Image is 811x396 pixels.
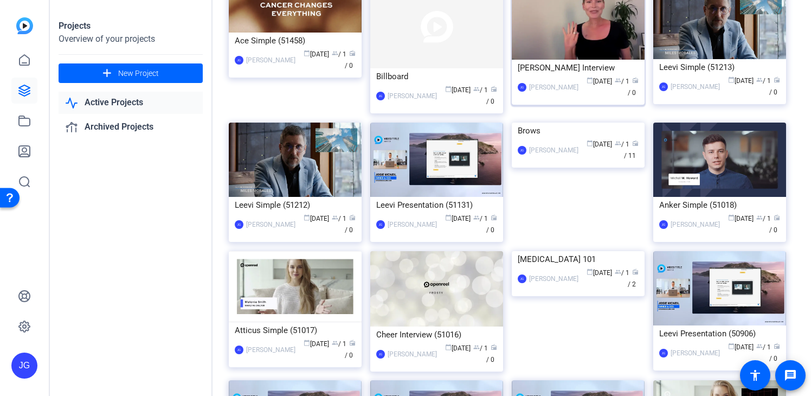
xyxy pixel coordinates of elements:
div: [PERSON_NAME] [671,348,720,359]
span: / 0 [345,215,356,234]
div: [PERSON_NAME] [246,344,295,355]
span: / 1 [756,77,771,85]
div: Leevi Simple (51212) [235,197,356,213]
span: radio [632,269,639,275]
div: Ace Simple (51458) [235,33,356,49]
div: JG [376,92,385,100]
span: [DATE] [445,344,471,352]
div: [PERSON_NAME] [529,82,578,93]
div: [PERSON_NAME] [671,81,720,92]
a: Archived Projects [59,116,203,138]
span: [DATE] [587,269,612,277]
mat-icon: add [100,67,114,80]
span: / 0 [769,343,780,362]
span: [DATE] [304,340,329,348]
span: [DATE] [445,215,471,222]
span: / 0 [486,344,497,363]
span: calendar_today [304,214,310,221]
span: calendar_today [445,86,452,92]
span: group [332,340,338,346]
span: / 0 [486,215,497,234]
div: [PERSON_NAME] [388,349,437,360]
div: JG [659,82,668,91]
div: JG [376,220,385,229]
span: / 0 [769,77,780,96]
span: / 11 [624,140,639,159]
div: Projects [59,20,203,33]
div: JG [235,56,243,65]
div: Cheer Interview (51016) [376,327,497,343]
span: [DATE] [587,140,612,148]
span: radio [774,214,780,221]
span: radio [632,77,639,84]
span: group [615,140,621,146]
span: [DATE] [304,215,329,222]
span: radio [349,214,356,221]
span: group [473,214,480,221]
span: / 0 [628,78,639,97]
div: [PERSON_NAME] [246,219,295,230]
div: [PERSON_NAME] [671,219,720,230]
span: calendar_today [587,77,593,84]
span: calendar_today [728,76,735,83]
a: Active Projects [59,92,203,114]
span: calendar_today [304,50,310,56]
span: / 1 [756,215,771,222]
div: JG [376,350,385,359]
div: Leevi Simple (51213) [659,59,780,75]
mat-icon: message [784,369,797,382]
span: group [332,50,338,56]
span: / 1 [615,269,629,277]
div: JG [235,346,243,354]
span: calendar_today [728,214,735,221]
span: group [756,76,763,83]
div: Overview of your projects [59,33,203,46]
span: radio [491,86,497,92]
div: JG [11,353,37,379]
span: calendar_today [445,214,452,221]
span: radio [491,214,497,221]
div: [PERSON_NAME] [529,145,578,156]
div: JG [518,274,526,283]
span: calendar_today [587,140,593,146]
button: New Project [59,63,203,83]
span: group [615,77,621,84]
img: blue-gradient.svg [16,17,33,34]
span: / 1 [332,50,346,58]
div: [PERSON_NAME] [388,91,437,101]
span: / 0 [769,215,780,234]
span: / 1 [332,215,346,222]
span: / 0 [345,340,356,359]
span: / 0 [486,86,497,105]
span: / 1 [332,340,346,348]
span: / 1 [473,215,488,222]
span: group [756,214,763,221]
div: [PERSON_NAME] [246,55,295,66]
span: radio [774,76,780,83]
div: Billboard [376,68,497,85]
span: group [473,344,480,350]
span: New Project [118,68,159,79]
div: Anker Simple (51018) [659,197,780,213]
span: group [615,269,621,275]
span: calendar_today [587,269,593,275]
div: JG [659,220,668,229]
span: / 1 [615,78,629,85]
div: [PERSON_NAME] [388,219,437,230]
mat-icon: accessibility [749,369,762,382]
span: calendar_today [728,343,735,349]
span: radio [774,343,780,349]
span: / 1 [473,86,488,94]
div: Brows [518,123,639,139]
span: [DATE] [728,77,754,85]
div: JG [518,83,526,92]
span: / 0 [345,50,356,69]
div: JG [518,146,526,155]
span: [DATE] [304,50,329,58]
span: group [756,343,763,349]
span: radio [632,140,639,146]
span: group [473,86,480,92]
div: Leevi Presentation (51131) [376,197,497,213]
div: [PERSON_NAME] [529,273,578,284]
span: radio [349,340,356,346]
